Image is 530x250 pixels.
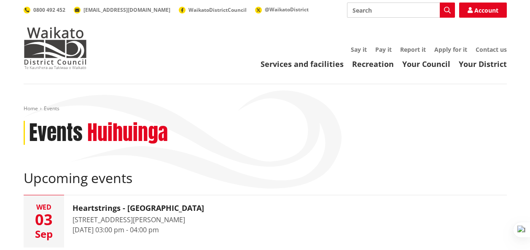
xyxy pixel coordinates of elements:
h3: Heartstrings - [GEOGRAPHIC_DATA] [73,204,204,213]
a: [EMAIL_ADDRESS][DOMAIN_NAME] [74,6,170,13]
img: Waikato District Council - Te Kaunihera aa Takiwaa o Waikato [24,27,87,69]
a: Apply for it [434,45,467,53]
a: Your District [459,59,507,69]
a: Services and facilities [261,59,344,69]
span: @WaikatoDistrict [265,6,309,13]
input: Search input [347,3,455,18]
div: Sep [24,229,64,239]
a: Say it [351,45,367,53]
span: Events [44,105,59,112]
a: Recreation [352,59,394,69]
a: Report it [400,45,426,53]
span: 0800 492 452 [33,6,65,13]
div: [STREET_ADDRESS][PERSON_NAME] [73,215,204,225]
span: WaikatoDistrictCouncil [188,6,247,13]
span: [EMAIL_ADDRESS][DOMAIN_NAME] [83,6,170,13]
a: Pay it [375,45,392,53]
a: Wed 03 Sep Heartstrings - [GEOGRAPHIC_DATA] [STREET_ADDRESS][PERSON_NAME] [DATE] 03:00 pm - 04:00 pm [24,195,507,247]
a: Home [24,105,38,112]
nav: breadcrumb [24,105,507,112]
h2: Huihuinga [87,121,168,145]
a: Account [459,3,507,18]
h1: Events [29,121,83,145]
a: @WaikatoDistrict [255,6,309,13]
div: 03 [24,212,64,227]
a: Contact us [476,45,507,53]
div: Wed [24,204,64,210]
a: 0800 492 452 [24,6,65,13]
time: [DATE] 03:00 pm - 04:00 pm [73,225,159,234]
a: Your Council [402,59,450,69]
a: WaikatoDistrictCouncil [179,6,247,13]
h2: Upcoming events [24,170,507,186]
